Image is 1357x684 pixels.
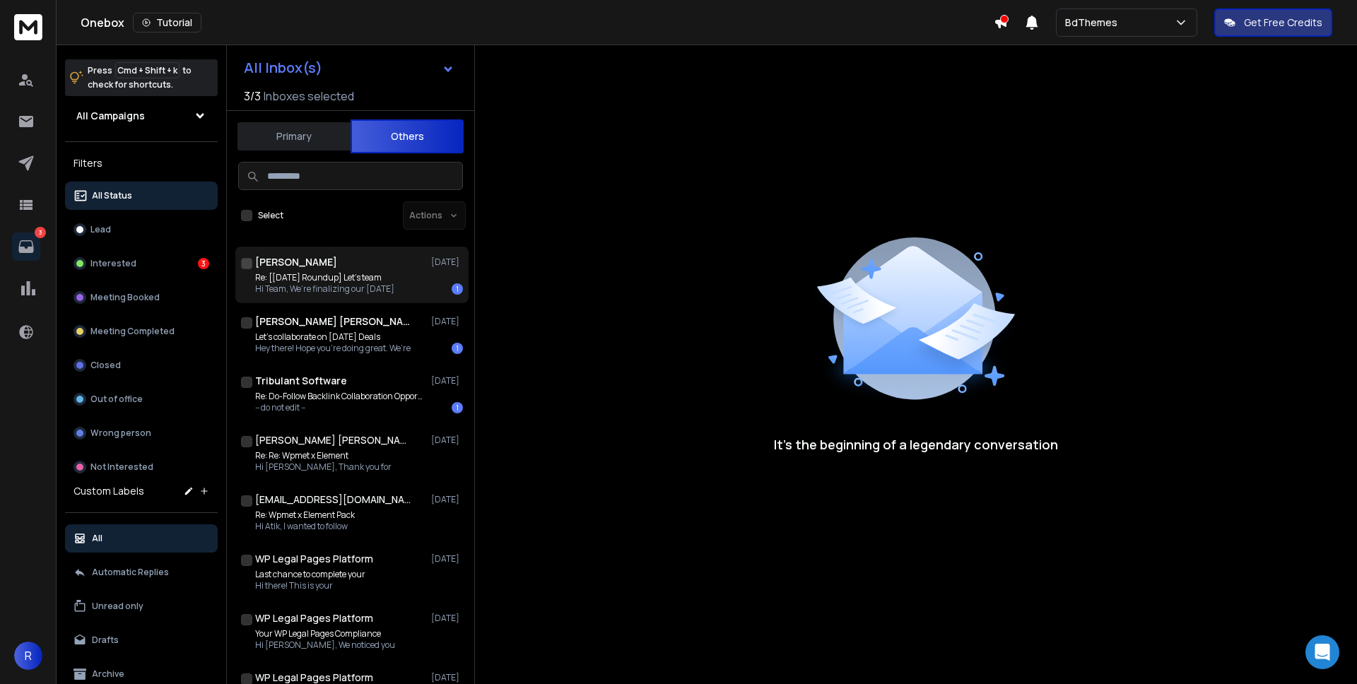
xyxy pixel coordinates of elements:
[774,435,1058,454] p: It’s the beginning of a legendary conversation
[1214,8,1332,37] button: Get Free Credits
[431,613,463,624] p: [DATE]
[431,553,463,565] p: [DATE]
[452,283,463,295] div: 1
[431,316,463,327] p: [DATE]
[1305,635,1339,669] div: Open Intercom Messenger
[90,360,121,371] p: Closed
[92,635,119,646] p: Drafts
[255,255,337,269] h1: [PERSON_NAME]
[115,62,180,78] span: Cmd + Shift + k
[90,394,143,405] p: Out of office
[255,639,395,651] p: Hi [PERSON_NAME], We noticed you
[90,427,151,439] p: Wrong person
[65,182,218,210] button: All Status
[233,54,466,82] button: All Inbox(s)
[14,642,42,670] button: R
[452,402,463,413] div: 1
[255,283,394,295] p: Hi Team, We’re finalizing our [DATE]
[65,317,218,346] button: Meeting Completed
[65,453,218,481] button: Not Interested
[351,119,464,153] button: Others
[65,153,218,173] h3: Filters
[65,249,218,278] button: Interested3
[65,558,218,586] button: Automatic Replies
[452,343,463,354] div: 1
[255,433,411,447] h1: [PERSON_NAME] [PERSON_NAME]
[65,385,218,413] button: Out of office
[65,626,218,654] button: Drafts
[65,419,218,447] button: Wrong person
[133,13,201,33] button: Tutorial
[255,569,365,580] p: Last chance to complete your
[88,64,192,92] p: Press to check for shortcuts.
[244,61,322,75] h1: All Inbox(s)
[255,521,355,532] p: Hi Atik, I wanted to follow
[92,190,132,201] p: All Status
[74,484,144,498] h3: Custom Labels
[255,391,425,402] p: Re: Do-Follow Backlink Collaboration Opportunity
[255,580,365,591] p: Hi there! This is your
[264,88,354,105] h3: Inboxes selected
[65,283,218,312] button: Meeting Booked
[255,343,411,354] p: Hey there! Hope you’re doing great. We’re
[431,494,463,505] p: [DATE]
[258,210,283,221] label: Select
[65,216,218,244] button: Lead
[431,435,463,446] p: [DATE]
[92,567,169,578] p: Automatic Replies
[255,374,347,388] h1: Tribulant Software
[255,272,394,283] p: Re: [[DATE] Roundup] Let’s team
[81,13,994,33] div: Onebox
[90,292,160,303] p: Meeting Booked
[65,592,218,620] button: Unread only
[90,224,111,235] p: Lead
[255,552,373,566] h1: WP Legal Pages Platform
[35,227,46,238] p: 3
[255,402,425,413] p: -- do not edit --
[244,88,261,105] span: 3 / 3
[431,375,463,387] p: [DATE]
[255,493,411,507] h1: [EMAIL_ADDRESS][DOMAIN_NAME]
[255,461,392,473] p: Hi [PERSON_NAME], Thank you for
[431,256,463,268] p: [DATE]
[1244,16,1322,30] p: Get Free Credits
[255,611,373,625] h1: WP Legal Pages Platform
[76,109,145,123] h1: All Campaigns
[90,461,153,473] p: Not Interested
[65,524,218,553] button: All
[65,351,218,379] button: Closed
[237,121,351,152] button: Primary
[92,668,124,680] p: Archive
[92,533,102,544] p: All
[255,450,392,461] p: Re: Re: Wpmet x Element
[255,509,355,521] p: Re: Wpmet x Element Pack
[1065,16,1123,30] p: BdThemes
[255,314,411,329] h1: [PERSON_NAME] [PERSON_NAME]
[255,331,411,343] p: Let’s collaborate on [DATE] Deals
[90,326,175,337] p: Meeting Completed
[65,102,218,130] button: All Campaigns
[431,672,463,683] p: [DATE]
[198,258,209,269] div: 3
[90,258,136,269] p: Interested
[12,232,40,261] a: 3
[255,628,395,639] p: Your WP Legal Pages Compliance
[92,601,143,612] p: Unread only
